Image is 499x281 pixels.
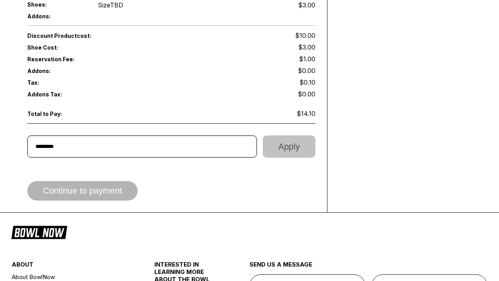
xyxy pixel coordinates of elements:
span: $3.00 [298,43,315,51]
span: Tax: [27,79,85,86]
span: $14.10 [297,110,315,117]
span: Addons Tax: [27,91,85,98]
span: $1.00 [299,55,315,63]
div: send us a message [249,261,487,274]
span: Shoe Cost: [27,44,85,51]
span: Shoes: [27,1,85,8]
span: $0.10 [299,78,315,86]
span: $10.00 [295,32,315,39]
span: $0.00 [298,90,315,98]
div: about [12,261,131,272]
div: $3.00 [298,1,315,9]
span: Total to Pay: [27,110,85,117]
span: Discount Product cost: [27,32,172,39]
span: Addons: [27,13,85,20]
span: Reservation Fee: [27,56,172,62]
span: $0.00 [298,67,315,75]
span: Addons: [27,68,85,74]
div: Size TBD [98,1,123,9]
button: Apply [263,135,315,158]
